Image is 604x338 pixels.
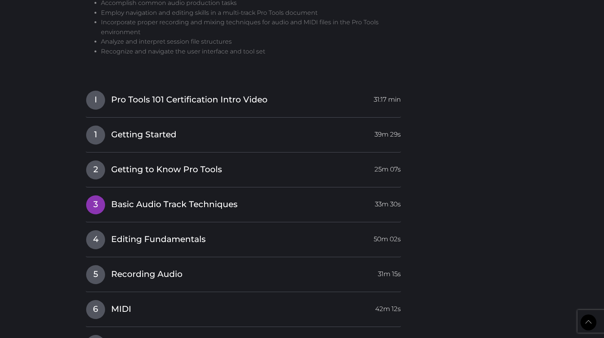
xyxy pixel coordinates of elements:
[86,300,105,319] span: 6
[86,195,401,211] a: 3Basic Audio Track Techniques33m 30s
[101,8,407,18] li: Employ navigation and editing skills in a multi-track Pro Tools document
[86,126,105,145] span: 1
[378,265,401,279] span: 31m 15s
[111,234,206,245] span: Editing Fundamentals
[86,160,105,179] span: 2
[580,314,596,330] a: Back to Top
[111,129,176,141] span: Getting Started
[101,37,407,47] li: Analyze and interpret session file structures
[86,160,401,176] a: 2Getting to Know Pro Tools25m 07s
[374,91,401,104] span: 31:17 min
[111,164,222,176] span: Getting to Know Pro Tools
[101,47,407,57] li: Recognize and navigate the user interface and tool set
[86,300,401,316] a: 6MIDI42m 12s
[374,126,401,139] span: 39m 29s
[86,125,401,141] a: 1Getting Started39m 29s
[86,230,401,246] a: 4Editing Fundamentals50m 02s
[86,91,105,110] span: I
[111,303,131,315] span: MIDI
[374,230,401,244] span: 50m 02s
[86,265,105,284] span: 5
[111,199,238,211] span: Basic Audio Track Techniques
[111,94,267,106] span: Pro Tools 101 Certification Intro Video
[374,160,401,174] span: 25m 07s
[86,90,401,106] a: IPro Tools 101 Certification Intro Video31:17 min
[375,195,401,209] span: 33m 30s
[111,269,182,280] span: Recording Audio
[375,300,401,314] span: 42m 12s
[86,195,105,214] span: 3
[86,265,401,281] a: 5Recording Audio31m 15s
[86,230,105,249] span: 4
[101,17,407,37] li: Incorporate proper recording and mixing techniques for audio and MIDI files in the Pro Tools envi...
